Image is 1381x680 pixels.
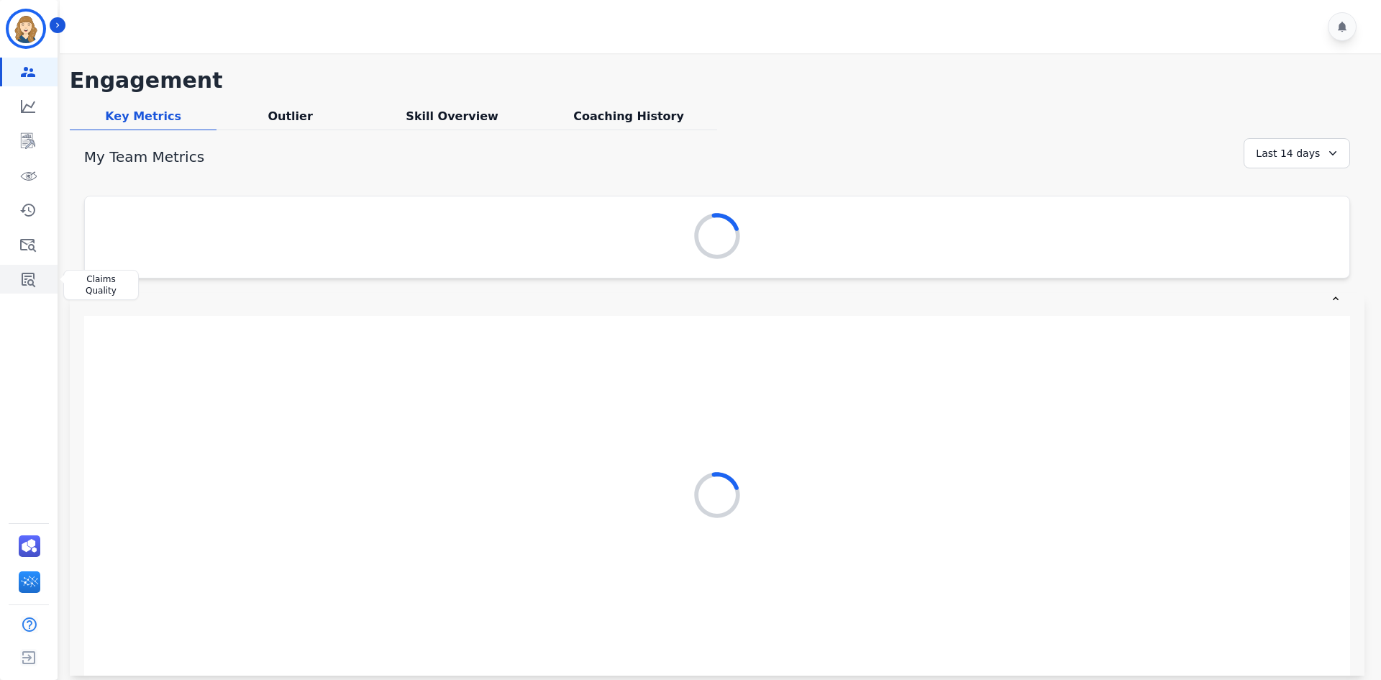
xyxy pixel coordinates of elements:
div: Outlier [217,108,364,130]
div: Last 14 days [1244,138,1350,168]
h1: Engagement [70,68,1364,94]
div: Skill Overview [364,108,540,130]
div: Key Metrics [70,108,217,130]
img: Bordered avatar [9,12,43,46]
h1: My Team Metrics [84,147,204,167]
div: Coaching History [540,108,716,130]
